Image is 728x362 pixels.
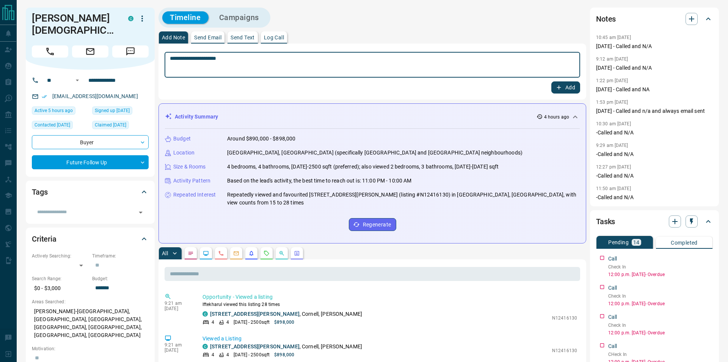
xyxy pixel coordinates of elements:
[35,107,73,114] span: Active 5 hours ago
[608,284,617,292] p: Call
[173,135,191,143] p: Budget
[233,250,239,256] svg: Emails
[349,218,396,231] button: Regenerate
[32,121,88,131] div: Tue Sep 23 2025
[202,301,577,308] p: Iftekharul viewed this listing 28 times
[596,10,713,28] div: Notes
[210,343,362,351] p: , Cornell, [PERSON_NAME]
[218,250,224,256] svg: Calls
[112,45,149,58] span: Message
[608,329,713,336] p: 12:00 p.m. [DATE] - Overdue
[162,251,168,256] p: All
[175,113,218,121] p: Activity Summary
[165,342,191,348] p: 9:21 am
[231,35,255,40] p: Send Text
[165,301,191,306] p: 9:21 am
[42,94,47,99] svg: Email Verified
[671,240,698,245] p: Completed
[92,253,149,259] p: Timeframe:
[202,344,208,349] div: condos.ca
[274,351,294,358] p: $898,000
[596,64,713,72] p: [DATE] - Called and N/A
[608,322,713,329] p: Check In
[194,35,221,40] p: Send Email
[596,78,628,83] p: 1:22 pm [DATE]
[210,343,300,350] a: [STREET_ADDRESS][PERSON_NAME]
[32,155,149,169] div: Future Follow Up
[32,345,149,352] p: Motivation:
[95,121,126,129] span: Claimed [DATE]
[227,135,295,143] p: Around $890,000 - $898,000
[227,177,412,185] p: Based on the lead's activity, the best time to reach out is: 11:00 PM - 10:00 AM
[544,114,569,120] p: 4 hours ago
[596,35,631,40] p: 10:45 am [DATE]
[608,271,713,278] p: 12:00 p.m. [DATE] - Overdue
[173,163,206,171] p: Size & Rooms
[608,293,713,300] p: Check In
[173,177,210,185] p: Activity Pattern
[212,351,214,358] p: 4
[294,250,300,256] svg: Agent Actions
[32,253,88,259] p: Actively Searching:
[32,106,88,117] div: Wed Oct 15 2025
[95,107,130,114] span: Signed up [DATE]
[608,351,713,358] p: CHeck In
[551,81,580,94] button: Add
[32,275,88,282] p: Search Range:
[596,107,713,115] p: [DATE] - Called and n/a and always email sent
[608,255,617,263] p: Call
[234,351,270,358] p: [DATE] - 2500 sqft
[52,93,138,99] a: [EMAIL_ADDRESS][DOMAIN_NAME]
[135,207,146,218] button: Open
[92,121,149,131] div: Fri Aug 03 2018
[203,250,209,256] svg: Lead Browsing Activity
[162,35,185,40] p: Add Note
[227,191,580,207] p: Repeatedly viewed and favourited [STREET_ADDRESS][PERSON_NAME] (listing #N12416130) in [GEOGRAPHI...
[608,300,713,307] p: 12:00 p.m. [DATE] - Overdue
[264,250,270,256] svg: Requests
[596,143,628,148] p: 9:29 am [DATE]
[596,172,713,180] p: -Called and N/A
[596,150,713,158] p: -Called and N/A
[210,310,362,318] p: , Cornell, [PERSON_NAME]
[32,230,149,248] div: Criteria
[32,298,149,305] p: Areas Searched:
[73,76,82,85] button: Open
[32,183,149,201] div: Tags
[210,311,300,317] a: [STREET_ADDRESS][PERSON_NAME]
[596,164,631,170] p: 12:27 pm [DATE]
[227,163,499,171] p: 4 bedrooms, 4 bathrooms, [DATE]-2500 sqft (preferred); also viewed 2 bedrooms, 3 bathrooms, [DATE...
[279,250,285,256] svg: Opportunities
[165,348,191,353] p: [DATE]
[32,233,56,245] h2: Criteria
[227,149,522,157] p: [GEOGRAPHIC_DATA], [GEOGRAPHIC_DATA] (specifically [GEOGRAPHIC_DATA] and [GEOGRAPHIC_DATA] neighb...
[188,250,194,256] svg: Notes
[234,319,270,326] p: [DATE] - 2500 sqft
[608,313,617,321] p: Call
[552,315,577,321] p: N12416130
[274,319,294,326] p: $898,000
[212,11,267,24] button: Campaigns
[596,100,628,105] p: 1:53 pm [DATE]
[202,293,577,301] p: Opportunity - Viewed a listing
[596,13,616,25] h2: Notes
[32,305,149,342] p: [PERSON_NAME]-[GEOGRAPHIC_DATA], [GEOGRAPHIC_DATA], [GEOGRAPHIC_DATA], [GEOGRAPHIC_DATA], [GEOGRA...
[226,351,229,358] p: 4
[92,275,149,282] p: Budget:
[32,12,117,36] h1: [PERSON_NAME][DEMOGRAPHIC_DATA]
[165,110,580,124] div: Activity Summary4 hours ago
[35,121,70,129] span: Contacted [DATE]
[173,191,216,199] p: Repeated Interest
[32,282,88,295] p: $0 - $3,000
[128,16,133,21] div: condos.ca
[596,86,713,94] p: [DATE] - Called and NA
[596,193,713,201] p: -Called and N/A
[248,250,254,256] svg: Listing Alerts
[202,311,208,317] div: condos.ca
[32,186,47,198] h2: Tags
[165,306,191,311] p: [DATE]
[596,212,713,231] div: Tasks
[608,264,713,270] p: Check In
[596,186,631,191] p: 11:50 am [DATE]
[596,129,713,137] p: -Called and N/A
